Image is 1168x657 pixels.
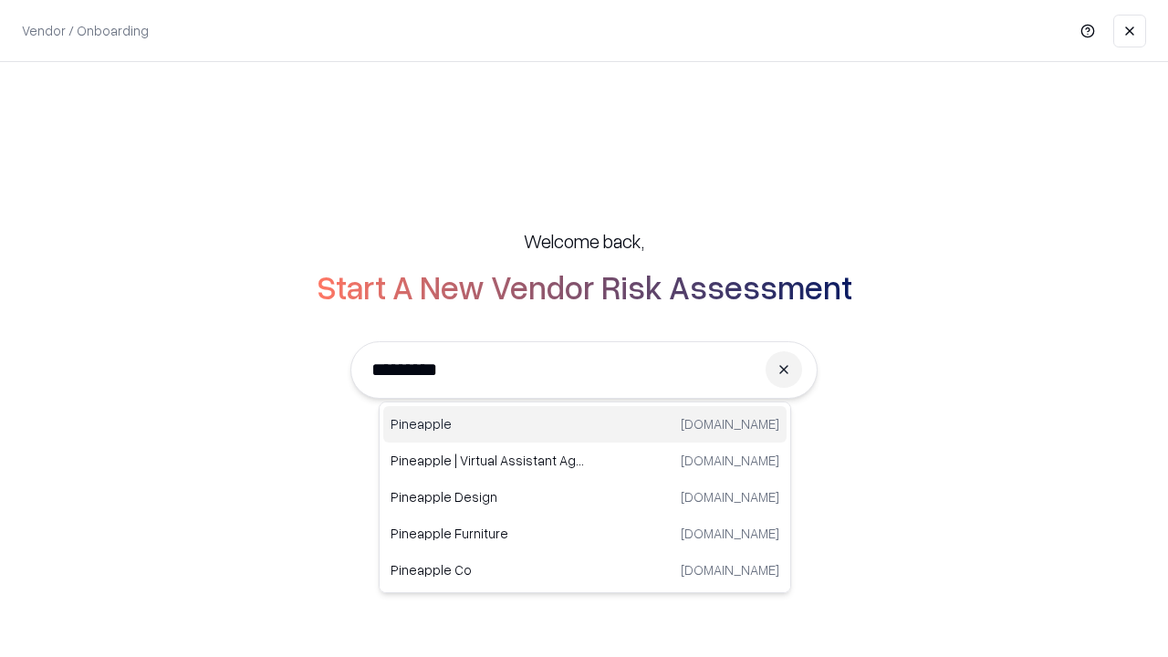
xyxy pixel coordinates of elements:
p: [DOMAIN_NAME] [681,414,779,433]
p: [DOMAIN_NAME] [681,524,779,543]
h5: Welcome back, [524,228,644,254]
p: Pineapple Co [391,560,585,579]
p: Pineapple Furniture [391,524,585,543]
div: Suggestions [379,401,791,593]
h2: Start A New Vendor Risk Assessment [317,268,852,305]
p: [DOMAIN_NAME] [681,487,779,506]
p: Pineapple | Virtual Assistant Agency [391,451,585,470]
p: Pineapple Design [391,487,585,506]
p: [DOMAIN_NAME] [681,451,779,470]
p: [DOMAIN_NAME] [681,560,779,579]
p: Pineapple [391,414,585,433]
p: Vendor / Onboarding [22,21,149,40]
